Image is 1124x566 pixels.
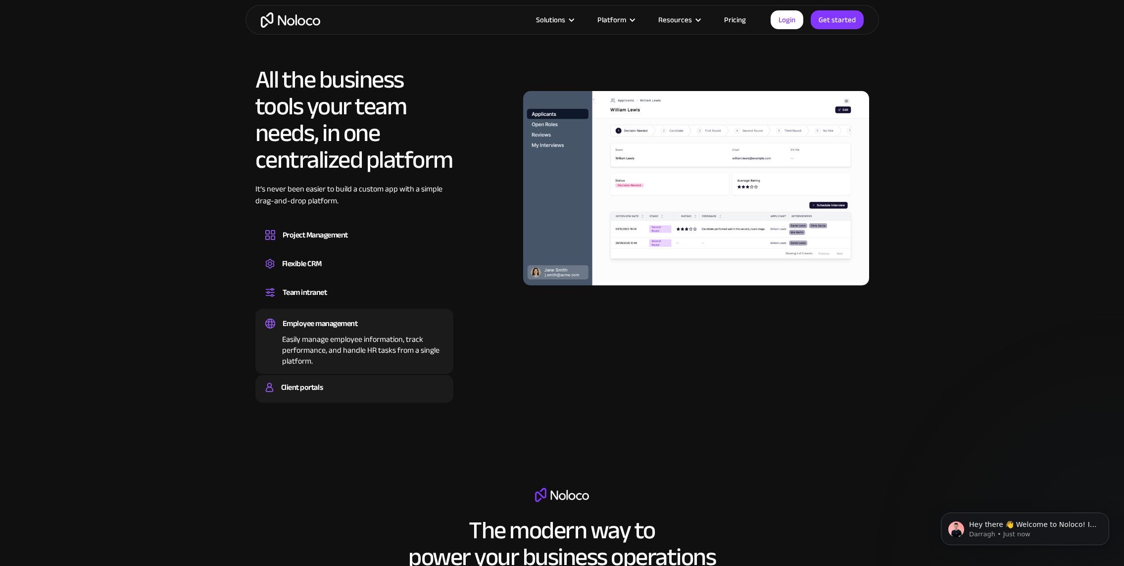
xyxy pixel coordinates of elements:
[283,285,327,300] div: Team intranet
[646,13,712,26] div: Resources
[536,13,565,26] div: Solutions
[283,316,358,331] div: Employee management
[811,10,864,29] a: Get started
[524,13,585,26] div: Solutions
[585,13,646,26] div: Platform
[281,380,323,395] div: Client portals
[712,13,758,26] a: Pricing
[265,331,443,367] div: Easily manage employee information, track performance, and handle HR tasks from a single platform.
[597,13,626,26] div: Platform
[265,395,443,398] div: Build a secure, fully-branded, and personalized client portal that lets your customers self-serve.
[282,256,322,271] div: Flexible CRM
[265,242,443,245] div: Design custom project management tools to speed up workflows, track progress, and optimize your t...
[261,12,320,28] a: home
[283,228,348,242] div: Project Management
[265,300,443,303] div: Set up a central space for your team to collaborate, share information, and stay up to date on co...
[926,492,1124,561] iframe: Intercom notifications message
[255,66,453,173] h2: All the business tools your team needs, in one centralized platform
[771,10,803,29] a: Login
[265,271,443,274] div: Create a custom CRM that you can adapt to your business’s needs, centralize your workflows, and m...
[658,13,692,26] div: Resources
[255,183,453,222] div: It’s never been easier to build a custom app with a simple drag-and-drop platform.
